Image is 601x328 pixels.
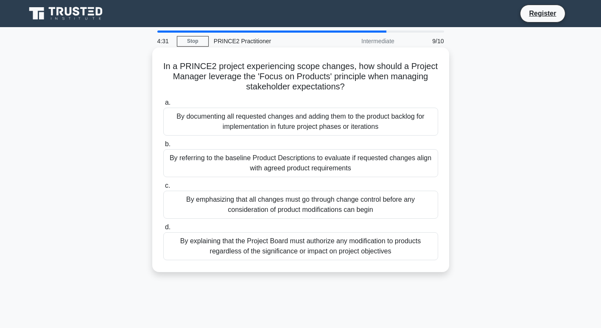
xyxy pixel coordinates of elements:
[163,108,438,136] div: By documenting all requested changes and adding them to the product backlog for implementation in...
[165,223,171,231] span: d.
[165,140,171,147] span: b.
[524,8,561,19] a: Register
[163,232,438,260] div: By explaining that the Project Board must authorize any modification to products regardless of th...
[209,33,325,50] div: PRINCE2 Practitioner
[177,36,209,47] a: Stop
[163,149,438,177] div: By referring to the baseline Product Descriptions to evaluate if requested changes align with agr...
[163,191,438,219] div: By emphasizing that all changes must go through change control before any consideration of produc...
[400,33,449,50] div: 9/10
[165,99,171,106] span: a.
[162,61,439,92] h5: In a PRINCE2 project experiencing scope changes, how should a Project Manager leverage the 'Focus...
[165,182,170,189] span: c.
[325,33,400,50] div: Intermediate
[152,33,177,50] div: 4:31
